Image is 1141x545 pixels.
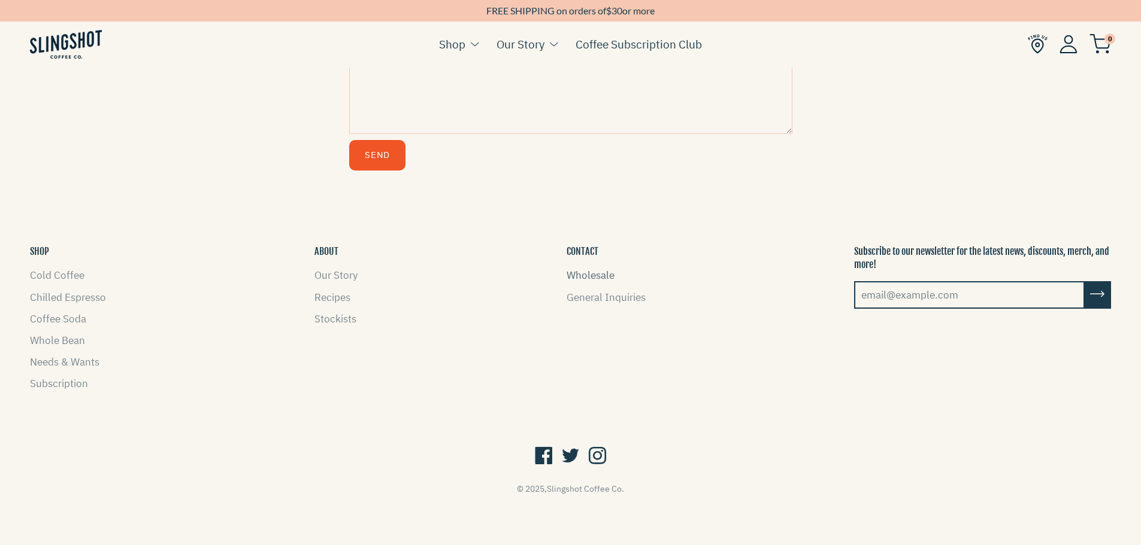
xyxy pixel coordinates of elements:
a: Subscription [30,377,88,390]
a: Slingshot Coffee Co. [547,483,624,494]
button: Send [349,140,405,170]
a: Stockists [314,312,356,325]
img: Account [1060,35,1078,53]
a: Cold Coffee [30,269,84,282]
a: Wholesale [567,269,615,282]
img: Find Us [1028,34,1048,54]
a: 0 [1089,36,1111,51]
a: Our Story [314,269,358,282]
a: Chilled Espresso [30,291,106,304]
span: 0 [1104,34,1115,44]
a: Coffee Soda [30,312,86,325]
a: General Inquiries [567,291,646,304]
a: Needs & Wants [30,355,99,369]
span: © 2025, [517,483,624,494]
p: Subscribe to our newsletter for the latest news, discounts, merch, and more! [854,245,1111,272]
a: Shop [439,35,465,53]
button: SHOP [30,245,49,258]
span: 30 [612,5,622,16]
img: cart [1089,34,1111,54]
button: ABOUT [314,245,338,258]
a: Coffee Subscription Club [576,35,702,53]
a: Recipes [314,291,350,304]
a: Whole Bean [30,334,85,347]
input: email@example.com [854,281,1085,309]
span: $ [606,5,612,16]
a: Our Story [497,35,544,53]
button: CONTACT [567,245,598,258]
